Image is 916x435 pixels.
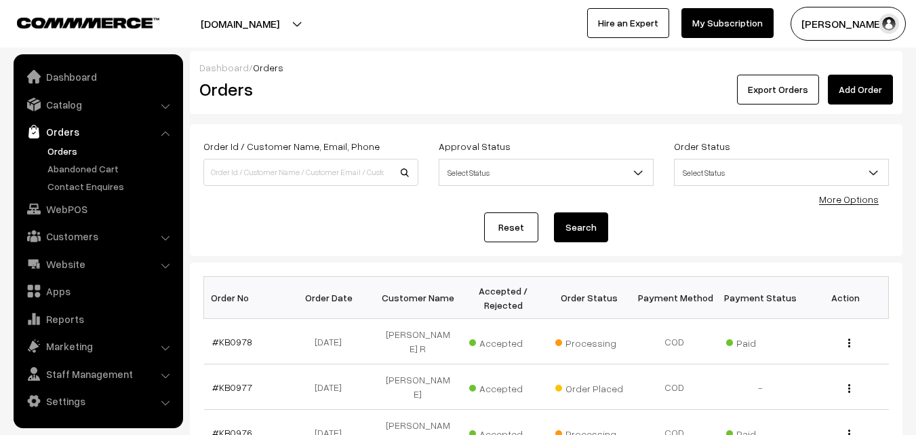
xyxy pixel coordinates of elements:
span: Select Status [439,161,653,185]
a: Add Order [828,75,893,105]
a: Dashboard [199,62,249,73]
a: #KB0977 [212,381,252,393]
td: COD [632,319,717,364]
th: Customer Name [375,277,460,319]
a: Orders [17,119,178,144]
th: Order Status [546,277,632,319]
th: Payment Status [717,277,803,319]
th: Accepted / Rejected [460,277,546,319]
input: Order Id / Customer Name / Customer Email / Customer Phone [203,159,418,186]
button: Export Orders [737,75,819,105]
a: Abandoned Cart [44,162,178,176]
img: Menu [848,339,850,347]
td: [PERSON_NAME] [375,364,460,410]
span: Select Status [675,161,888,185]
td: [DATE] [290,364,375,410]
th: Action [803,277,888,319]
span: Select Status [674,159,889,186]
a: WebPOS [17,197,178,221]
a: Hire an Expert [587,8,669,38]
img: Menu [848,384,850,393]
img: user [879,14,899,34]
label: Approval Status [439,139,511,153]
span: Order Placed [555,378,623,396]
a: COMMMERCE [17,14,136,30]
a: Dashboard [17,64,178,89]
button: [DOMAIN_NAME] [153,7,327,41]
a: Contact Enquires [44,179,178,193]
a: Staff Management [17,362,178,386]
span: Processing [555,333,623,350]
td: [PERSON_NAME] R [375,319,460,364]
a: Marketing [17,334,178,358]
a: Orders [44,144,178,158]
td: - [717,364,803,410]
th: Payment Method [632,277,717,319]
a: Customers [17,224,178,248]
a: Apps [17,279,178,303]
td: COD [632,364,717,410]
a: Website [17,252,178,276]
a: Reset [484,212,538,242]
span: Accepted [469,333,537,350]
span: Select Status [439,159,654,186]
span: Paid [726,333,794,350]
span: Accepted [469,378,537,396]
a: #KB0978 [212,336,252,347]
td: [DATE] [290,319,375,364]
button: [PERSON_NAME]… [791,7,906,41]
label: Order Id / Customer Name, Email, Phone [203,139,380,153]
a: Catalog [17,92,178,117]
label: Order Status [674,139,730,153]
a: More Options [819,193,879,205]
h2: Orders [199,79,417,100]
span: Orders [253,62,283,73]
div: / [199,60,893,75]
a: Settings [17,389,178,413]
img: COMMMERCE [17,18,159,28]
th: Order Date [290,277,375,319]
a: My Subscription [681,8,774,38]
a: Reports [17,307,178,331]
th: Order No [204,277,290,319]
button: Search [554,212,608,242]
